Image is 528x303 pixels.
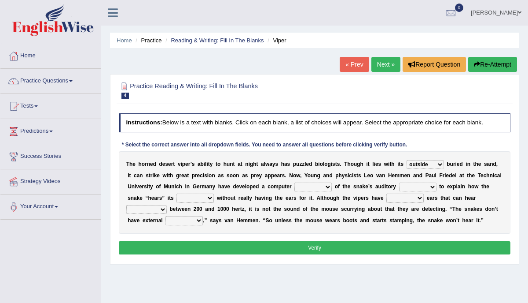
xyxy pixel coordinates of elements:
[152,172,154,179] b: i
[236,172,239,179] b: n
[268,183,271,190] b: c
[487,161,490,167] b: a
[0,44,101,66] a: Home
[164,183,168,190] b: M
[274,183,279,190] b: m
[400,172,404,179] b: m
[358,172,361,179] b: s
[446,172,449,179] b: e
[271,172,274,179] b: p
[367,172,370,179] b: e
[150,161,153,167] b: e
[148,183,150,190] b: t
[167,172,168,179] b: i
[147,161,150,167] b: n
[318,161,319,167] b: i
[425,172,429,179] b: P
[302,161,304,167] b: z
[397,161,399,167] b: i
[335,183,338,190] b: o
[233,161,235,167] b: t
[262,183,265,190] b: a
[349,172,352,179] b: c
[129,172,131,179] b: t
[173,161,175,167] b: t
[328,161,331,167] b: g
[0,69,101,91] a: Practice Questions
[185,161,188,167] b: e
[209,183,212,190] b: n
[217,161,220,167] b: o
[218,172,221,179] b: a
[192,161,195,167] b: s
[371,57,400,72] a: Next »
[306,161,309,167] b: e
[286,183,290,190] b: e
[484,172,487,179] b: c
[126,119,162,126] b: Instructions:
[407,172,410,179] b: n
[375,161,378,167] b: e
[156,183,159,190] b: o
[339,172,342,179] b: h
[379,172,382,179] b: a
[275,161,278,167] b: s
[216,161,217,167] b: t
[494,172,497,179] b: c
[203,172,204,179] b: i
[233,183,236,190] b: d
[241,161,242,167] b: t
[296,161,299,167] b: u
[144,183,147,190] b: s
[197,183,200,190] b: e
[200,172,203,179] b: c
[360,161,363,167] b: h
[277,172,280,179] b: a
[191,161,192,167] b: ’
[282,183,285,190] b: u
[378,161,381,167] b: s
[187,172,189,179] b: t
[165,161,168,167] b: s
[245,183,246,190] b: l
[320,161,323,167] b: o
[201,161,204,167] b: b
[159,161,162,167] b: d
[136,183,139,190] b: v
[309,161,312,167] b: d
[432,172,435,179] b: u
[326,172,329,179] b: n
[239,183,242,190] b: v
[184,172,187,179] b: a
[416,172,419,179] b: n
[250,161,253,167] b: g
[323,172,326,179] b: a
[493,161,496,167] b: d
[205,161,206,167] b: l
[128,172,129,179] b: i
[134,172,137,179] b: c
[208,161,210,167] b: t
[472,172,475,179] b: e
[486,172,489,179] b: h
[254,172,256,179] b: r
[233,172,236,179] b: o
[429,172,432,179] b: a
[178,161,181,167] b: v
[157,172,160,179] b: e
[271,183,274,190] b: o
[335,161,337,167] b: t
[468,57,517,72] button: Re-Attempt
[340,57,369,72] a: « Prev
[370,183,373,190] b: s
[299,161,302,167] b: z
[265,161,269,167] b: w
[213,183,216,190] b: y
[342,172,345,179] b: y
[221,183,224,190] b: a
[497,172,500,179] b: a
[245,172,248,179] b: s
[457,161,460,167] b: e
[279,183,282,190] b: p
[338,183,340,190] b: f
